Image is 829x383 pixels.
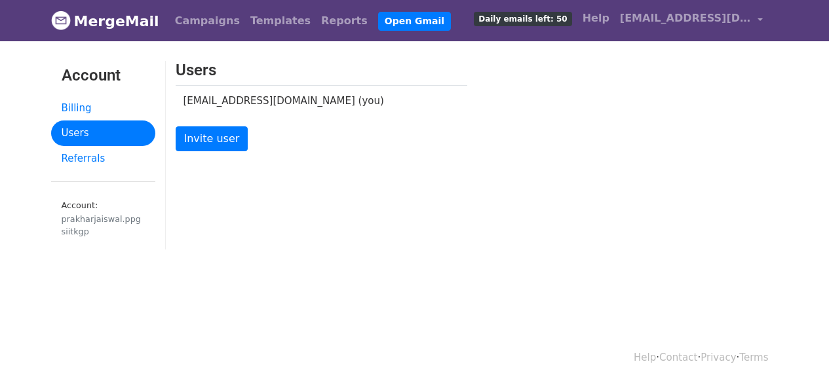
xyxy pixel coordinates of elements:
a: Privacy [701,352,736,363]
a: Referrals [51,146,155,172]
a: Daily emails left: 50 [469,5,577,31]
td: [EMAIL_ADDRESS][DOMAIN_NAME] (you) [176,85,448,116]
a: Terms [739,352,768,363]
a: Help [634,352,656,363]
a: Reports [316,8,373,34]
a: Campaigns [170,8,245,34]
a: [EMAIL_ADDRESS][DOMAIN_NAME] [615,5,768,36]
a: Billing [51,96,155,121]
a: Users [51,120,155,146]
a: Help [577,5,615,31]
span: [EMAIL_ADDRESS][DOMAIN_NAME] [620,10,751,26]
a: Open Gmail [378,12,451,31]
a: Invite user [176,126,248,151]
img: MergeMail logo [51,10,71,30]
a: Templates [245,8,316,34]
a: MergeMail [51,7,159,35]
small: Account: [62,200,145,238]
div: prakharjaiswal.ppgsiitkgp [62,213,145,238]
h3: Users [176,61,467,80]
span: Daily emails left: 50 [474,12,571,26]
h3: Account [62,66,145,85]
a: Contact [659,352,697,363]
